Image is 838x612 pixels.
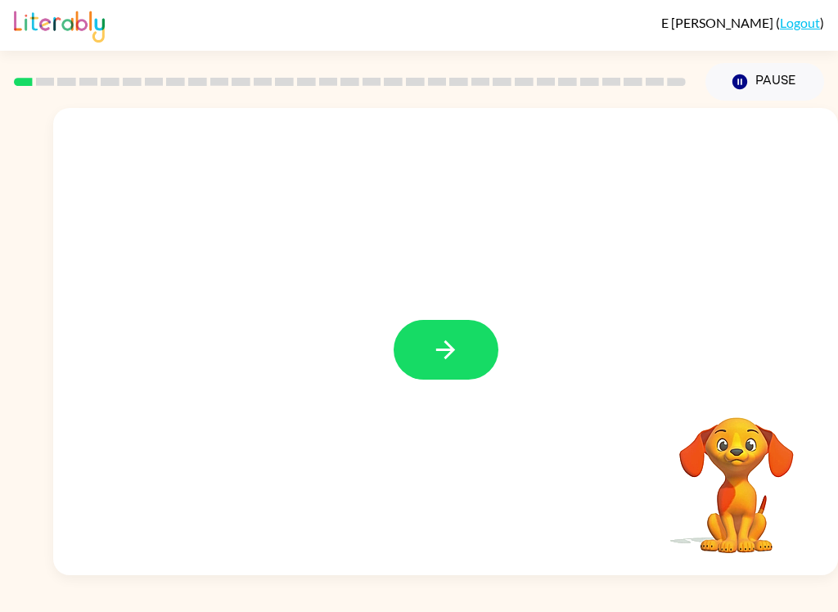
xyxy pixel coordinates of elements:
[705,63,824,101] button: Pause
[14,7,105,43] img: Literably
[780,15,820,30] a: Logout
[661,15,776,30] span: E [PERSON_NAME]
[655,392,818,556] video: Your browser must support playing .mp4 files to use Literably. Please try using another browser.
[661,15,824,30] div: ( )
